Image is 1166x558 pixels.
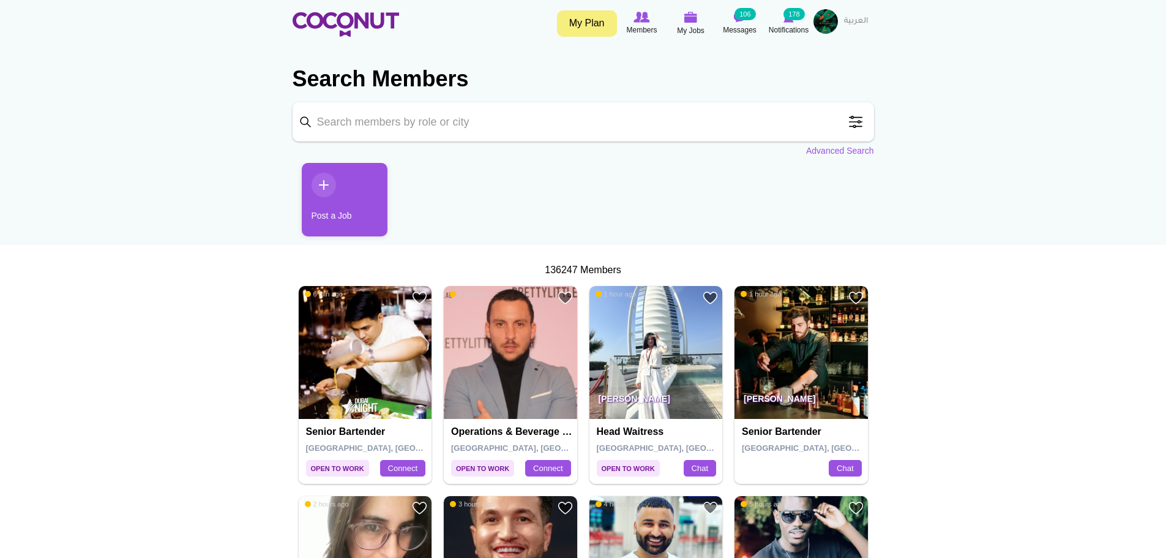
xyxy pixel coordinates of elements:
a: Connect [380,460,425,477]
a: Advanced Search [806,145,874,157]
a: Chat [684,460,716,477]
small: 178 [783,8,804,20]
span: 5 hours ago [741,500,785,508]
img: My Jobs [684,12,698,23]
p: [PERSON_NAME] [734,385,868,419]
span: Notifications [769,24,809,36]
h4: Senior Bartender [742,426,864,437]
a: العربية [838,9,874,34]
span: Open to Work [597,460,660,477]
span: 6 min ago [305,290,343,298]
a: Add to Favourites [412,500,427,516]
img: Notifications [783,12,794,23]
a: My Jobs My Jobs [667,9,716,38]
span: 2 hours ago [305,500,349,508]
span: Members [626,24,657,36]
a: Add to Favourites [558,500,573,516]
a: Add to Favourites [848,290,864,306]
div: 136247 Members [293,263,874,277]
a: My Plan [557,10,617,37]
span: 3 hours ago [450,500,494,508]
img: Browse Members [633,12,649,23]
a: Add to Favourites [412,290,427,306]
a: Add to Favourites [703,500,718,516]
a: Add to Favourites [703,290,718,306]
span: 1 hour ago [596,290,637,298]
h4: Operations & Beverage Manager [451,426,573,437]
a: Add to Favourites [558,290,573,306]
span: [GEOGRAPHIC_DATA], [GEOGRAPHIC_DATA] [451,443,626,453]
h4: Senior Bartender [306,426,428,437]
a: Chat [829,460,861,477]
img: Home [293,12,399,37]
a: Browse Members Members [618,9,667,37]
span: 8 min ago [450,290,488,298]
a: Connect [525,460,570,477]
span: My Jobs [677,25,704,37]
p: [PERSON_NAME] [589,385,723,419]
h2: Search Members [293,64,874,94]
img: Messages [734,12,746,23]
h4: Head Waitress [597,426,719,437]
li: 1 / 1 [293,163,378,246]
span: Open to Work [306,460,369,477]
a: Messages Messages 106 [716,9,764,37]
span: Messages [723,24,757,36]
span: 4 hours ago [596,500,640,508]
input: Search members by role or city [293,102,874,141]
span: [GEOGRAPHIC_DATA], [GEOGRAPHIC_DATA] [306,443,480,453]
span: [GEOGRAPHIC_DATA], [GEOGRAPHIC_DATA] [742,443,916,453]
a: Add to Favourites [848,500,864,516]
span: 1 hour ago [741,290,782,298]
small: 106 [734,8,755,20]
span: Open to Work [451,460,514,477]
span: [GEOGRAPHIC_DATA], [GEOGRAPHIC_DATA] [597,443,771,453]
a: Post a Job [302,163,387,236]
a: Notifications Notifications 178 [764,9,813,37]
